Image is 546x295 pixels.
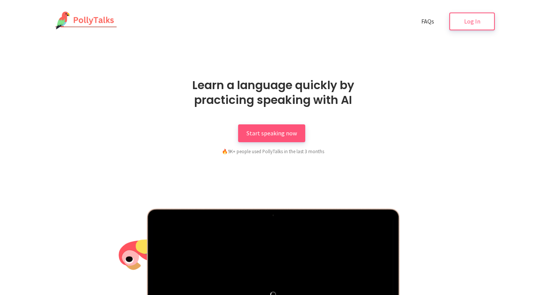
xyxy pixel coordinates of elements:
a: Start speaking now [238,124,305,142]
a: FAQs [413,13,442,30]
img: PollyTalks Logo [51,11,117,30]
span: fire [222,148,228,154]
h1: Learn a language quickly by practicing speaking with AI [169,78,377,107]
a: Log In [449,13,495,30]
span: FAQs [421,17,434,25]
span: Log In [464,17,480,25]
span: Start speaking now [246,129,297,137]
div: 9K+ people used PollyTalks in the last 3 months [182,147,364,155]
